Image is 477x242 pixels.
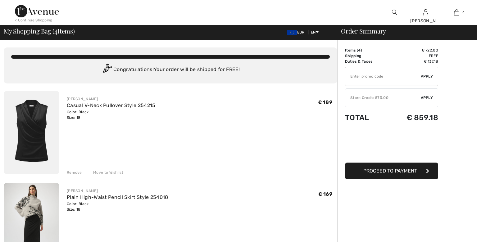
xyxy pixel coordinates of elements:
[423,9,428,16] img: My Info
[345,53,388,59] td: Shipping
[4,28,75,34] span: My Shopping Bag ( Items)
[345,67,421,86] input: Promo code
[311,30,319,34] span: EN
[388,59,438,64] td: € 137.18
[345,107,388,128] td: Total
[67,96,156,102] div: [PERSON_NAME]
[67,194,168,200] a: Plain High-Waist Pencil Skirt Style 254018
[392,9,397,16] img: search the website
[334,28,473,34] div: Order Summary
[345,95,421,101] div: Store Credit: 573.00
[345,163,438,179] button: Proceed to Payment
[67,170,82,175] div: Remove
[345,47,388,53] td: Items ( )
[88,170,123,175] div: Move to Wishlist
[345,128,438,160] iframe: PayPal
[67,188,168,194] div: [PERSON_NAME]
[421,74,433,79] span: Apply
[4,91,59,174] img: Casual V-Neck Pullover Style 254215
[410,18,441,24] div: [PERSON_NAME]
[388,53,438,59] td: Free
[15,5,59,17] img: 1ère Avenue
[423,9,428,15] a: Sign In
[358,48,361,52] span: 4
[441,9,472,16] a: 4
[388,47,438,53] td: € 722.00
[363,168,417,174] span: Proceed to Payment
[318,191,333,197] span: € 169
[287,30,307,34] span: EUR
[421,95,433,101] span: Apply
[388,107,438,128] td: € 859.18
[462,10,465,15] span: 4
[454,9,459,16] img: My Bag
[11,64,330,76] div: Congratulations! Your order will be shipped for FREE!
[67,201,168,212] div: Color: Black Size: 18
[15,17,52,23] div: < Continue Shopping
[67,102,156,108] a: Casual V-Neck Pullover Style 254215
[318,99,333,105] span: € 189
[54,26,57,34] span: 4
[67,109,156,120] div: Color: Black Size: 18
[287,30,297,35] img: Euro
[345,59,388,64] td: Duties & Taxes
[101,64,113,76] img: Congratulation2.svg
